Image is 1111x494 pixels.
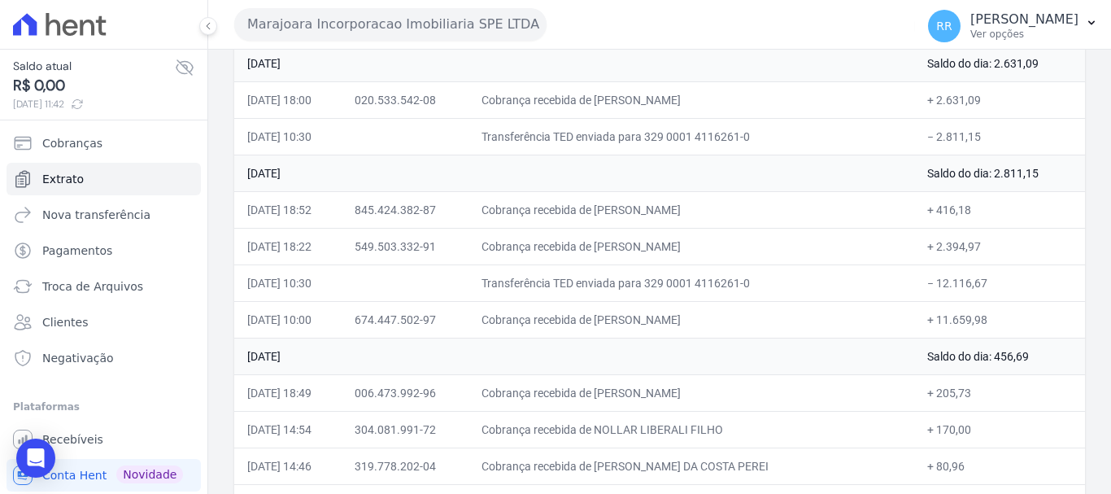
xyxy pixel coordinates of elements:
td: [DATE] 14:54 [234,411,342,448]
p: [PERSON_NAME] [970,11,1078,28]
td: 549.503.332-91 [342,228,469,264]
td: 845.424.382-87 [342,191,469,228]
span: Recebíveis [42,431,103,448]
span: Extrato [42,171,84,187]
td: + 2.394,97 [914,228,1085,264]
div: Open Intercom Messenger [16,439,55,478]
span: Conta Hent [42,467,107,483]
td: + 80,96 [914,448,1085,484]
td: [DATE] 18:00 [234,81,342,118]
td: 006.473.992-96 [342,374,469,411]
a: Conta Hent Novidade [7,459,201,492]
td: Cobrança recebida de [PERSON_NAME] [468,228,914,264]
td: [DATE] 18:52 [234,191,342,228]
span: Nova transferência [42,207,150,223]
span: Saldo atual [13,58,175,75]
span: RR [936,20,952,32]
td: Cobrança recebida de NOLLAR LIBERALI FILHO [468,411,914,448]
a: Clientes [7,306,201,339]
td: Cobrança recebida de [PERSON_NAME] [468,191,914,228]
td: Saldo do dia: 2.811,15 [914,155,1085,191]
span: Troca de Arquivos [42,278,143,295]
td: − 12.116,67 [914,264,1085,301]
td: 304.081.991-72 [342,411,469,448]
td: Saldo do dia: 2.631,09 [914,45,1085,81]
span: Pagamentos [42,243,112,259]
td: [DATE] 10:30 [234,118,342,155]
td: [DATE] 18:49 [234,374,342,411]
td: [DATE] [234,338,914,374]
span: [DATE] 11:42 [13,97,175,111]
a: Extrato [7,163,201,195]
span: R$ 0,00 [13,75,175,97]
td: 020.533.542-08 [342,81,469,118]
td: 319.778.202-04 [342,448,469,484]
td: + 170,00 [914,411,1085,448]
span: Novidade [116,466,183,483]
td: Saldo do dia: 456,69 [914,338,1085,374]
a: Nova transferência [7,199,201,231]
td: Cobrança recebida de [PERSON_NAME] [468,81,914,118]
a: Negativação [7,342,201,374]
td: Cobrança recebida de [PERSON_NAME] [468,301,914,338]
td: [DATE] 10:00 [234,301,342,338]
td: − 2.811,15 [914,118,1085,155]
td: Cobrança recebida de [PERSON_NAME] [468,374,914,411]
td: 674.447.502-97 [342,301,469,338]
td: [DATE] 18:22 [234,228,342,264]
p: Ver opções [970,28,1078,41]
a: Cobranças [7,127,201,160]
span: Negativação [42,350,114,366]
td: + 205,73 [914,374,1085,411]
span: Cobranças [42,135,102,151]
button: RR [PERSON_NAME] Ver opções [915,3,1111,49]
td: + 416,18 [914,191,1085,228]
td: Cobrança recebida de [PERSON_NAME] DA COSTA PEREI [468,448,914,484]
a: Recebíveis [7,423,201,456]
td: [DATE] [234,45,914,81]
td: Transferência TED enviada para 329 0001 4116261-0 [468,118,914,155]
a: Pagamentos [7,234,201,267]
td: [DATE] 14:46 [234,448,342,484]
button: Marajoara Incorporacao Imobiliaria SPE LTDA [234,8,547,41]
div: Plataformas [13,397,194,417]
td: Transferência TED enviada para 329 0001 4116261-0 [468,264,914,301]
span: Clientes [42,314,88,330]
a: Troca de Arquivos [7,270,201,303]
td: + 2.631,09 [914,81,1085,118]
td: + 11.659,98 [914,301,1085,338]
td: [DATE] 10:30 [234,264,342,301]
td: [DATE] [234,155,914,191]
